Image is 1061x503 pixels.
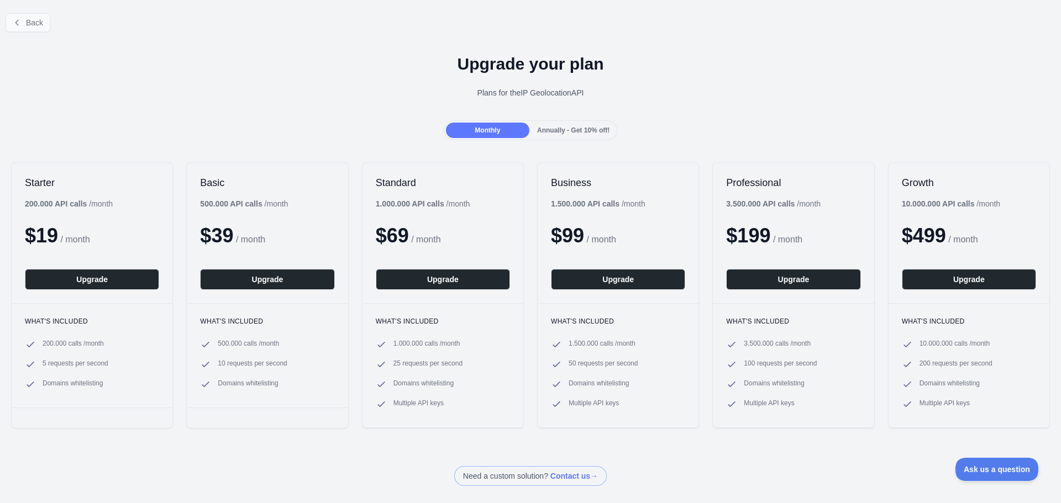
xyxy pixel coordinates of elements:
div: / month [376,198,470,209]
b: 3.500.000 API calls [726,199,795,208]
span: $ 199 [726,224,770,247]
iframe: Toggle Customer Support [955,458,1039,481]
h2: Business [551,176,685,189]
h2: Professional [726,176,860,189]
div: / month [551,198,645,209]
b: 1.500.000 API calls [551,199,619,208]
h2: Standard [376,176,510,189]
div: / month [726,198,821,209]
span: $ 99 [551,224,584,247]
b: 1.000.000 API calls [376,199,444,208]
